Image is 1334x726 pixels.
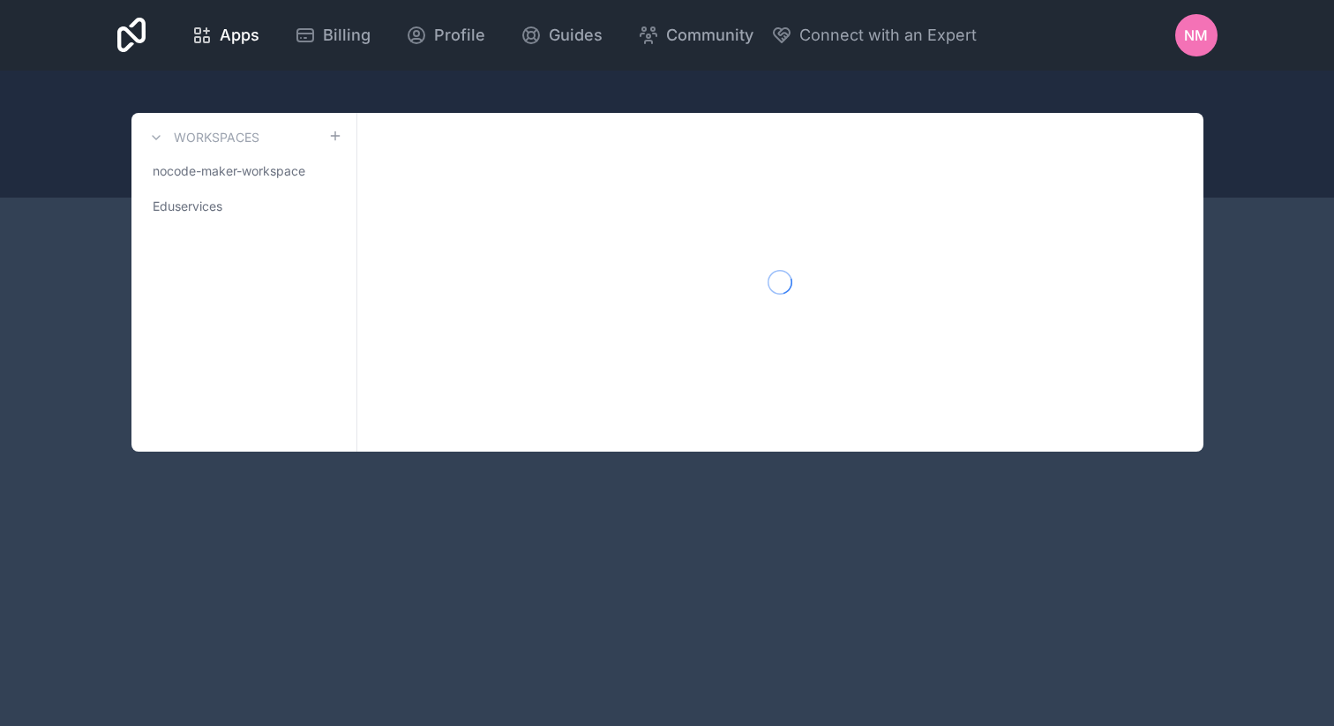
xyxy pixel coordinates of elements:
[799,23,977,48] span: Connect with an Expert
[177,16,274,55] a: Apps
[281,16,385,55] a: Billing
[146,127,259,148] a: Workspaces
[506,16,617,55] a: Guides
[153,198,222,215] span: Eduservices
[146,155,342,187] a: nocode-maker-workspace
[666,23,753,48] span: Community
[549,23,603,48] span: Guides
[220,23,259,48] span: Apps
[771,23,977,48] button: Connect with an Expert
[153,162,305,180] span: nocode-maker-workspace
[323,23,371,48] span: Billing
[392,16,499,55] a: Profile
[624,16,768,55] a: Community
[434,23,485,48] span: Profile
[1184,25,1208,46] span: NM
[174,129,259,146] h3: Workspaces
[146,191,342,222] a: Eduservices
